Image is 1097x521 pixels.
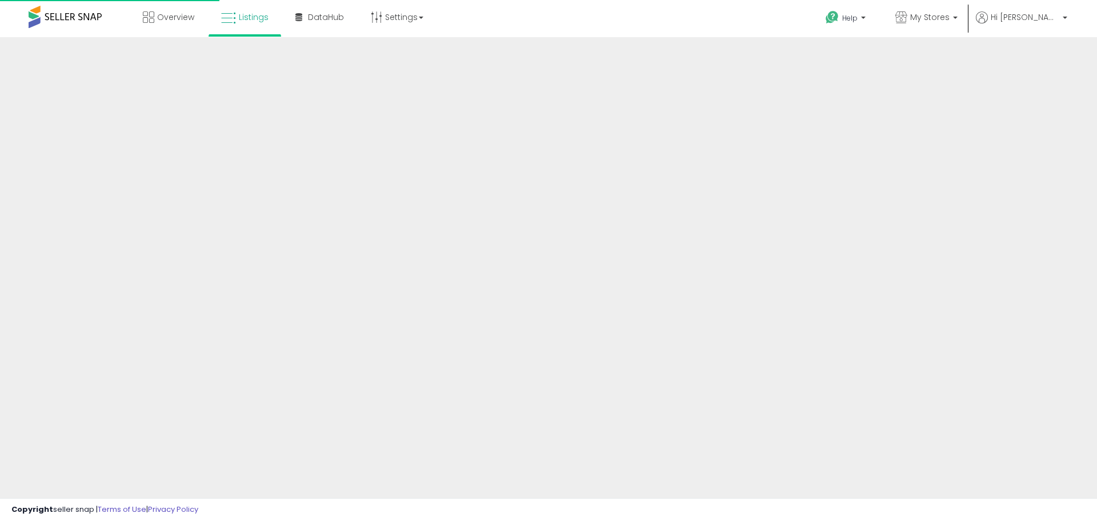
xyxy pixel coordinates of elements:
[976,11,1067,37] a: Hi [PERSON_NAME]
[991,11,1059,23] span: Hi [PERSON_NAME]
[816,2,877,37] a: Help
[11,504,53,515] strong: Copyright
[98,504,146,515] a: Terms of Use
[842,13,858,23] span: Help
[157,11,194,23] span: Overview
[239,11,269,23] span: Listings
[148,504,198,515] a: Privacy Policy
[11,504,198,515] div: seller snap | |
[825,10,839,25] i: Get Help
[308,11,344,23] span: DataHub
[910,11,950,23] span: My Stores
